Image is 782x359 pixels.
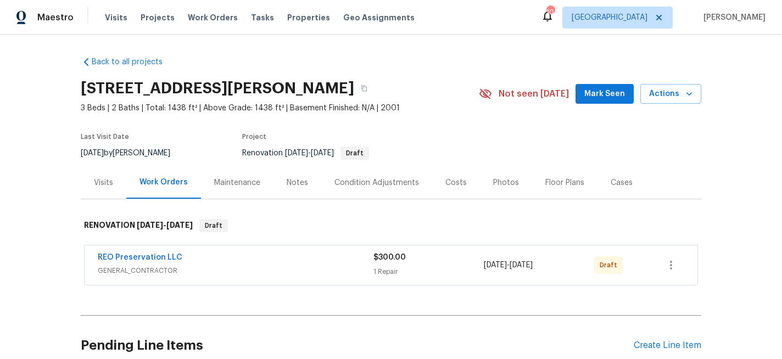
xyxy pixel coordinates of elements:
h6: RENOVATION [84,219,193,232]
a: REO Preservation LLC [98,254,182,261]
div: by [PERSON_NAME] [81,147,183,160]
span: Last Visit Date [81,133,129,140]
span: [GEOGRAPHIC_DATA] [572,12,647,23]
button: Copy Address [354,78,374,98]
button: Actions [640,84,701,104]
div: Costs [445,177,467,188]
div: Visits [94,177,113,188]
span: [DATE] [484,261,507,269]
div: Create Line Item [634,340,701,351]
span: Draft [342,150,368,156]
div: Notes [287,177,308,188]
span: Renovation [242,149,369,157]
span: [PERSON_NAME] [699,12,766,23]
span: - [484,260,533,271]
div: Work Orders [139,177,188,188]
span: $300.00 [373,254,406,261]
span: Not seen [DATE] [499,88,569,99]
div: 1 Repair [373,266,484,277]
div: Condition Adjustments [334,177,419,188]
div: Floor Plans [545,177,584,188]
span: [DATE] [137,221,163,229]
span: - [137,221,193,229]
a: Back to all projects [81,57,186,68]
span: 3 Beds | 2 Baths | Total: 1438 ft² | Above Grade: 1438 ft² | Basement Finished: N/A | 2001 [81,103,479,114]
div: RENOVATION [DATE]-[DATE]Draft [81,208,701,243]
h2: [STREET_ADDRESS][PERSON_NAME] [81,83,354,94]
span: Maestro [37,12,74,23]
span: Actions [649,87,692,101]
span: Draft [600,260,622,271]
span: Work Orders [188,12,238,23]
span: [DATE] [285,149,308,157]
span: [DATE] [311,149,334,157]
div: Cases [611,177,633,188]
div: Photos [493,177,519,188]
span: Draft [200,220,227,231]
span: GENERAL_CONTRACTOR [98,265,373,276]
span: Visits [105,12,127,23]
span: Tasks [251,14,274,21]
div: 10 [546,7,554,18]
span: Projects [141,12,175,23]
span: Geo Assignments [343,12,415,23]
span: [DATE] [166,221,193,229]
div: Maintenance [214,177,260,188]
span: - [285,149,334,157]
span: Properties [287,12,330,23]
span: Project [242,133,266,140]
span: [DATE] [510,261,533,269]
button: Mark Seen [576,84,634,104]
span: Mark Seen [584,87,625,101]
span: [DATE] [81,149,104,157]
